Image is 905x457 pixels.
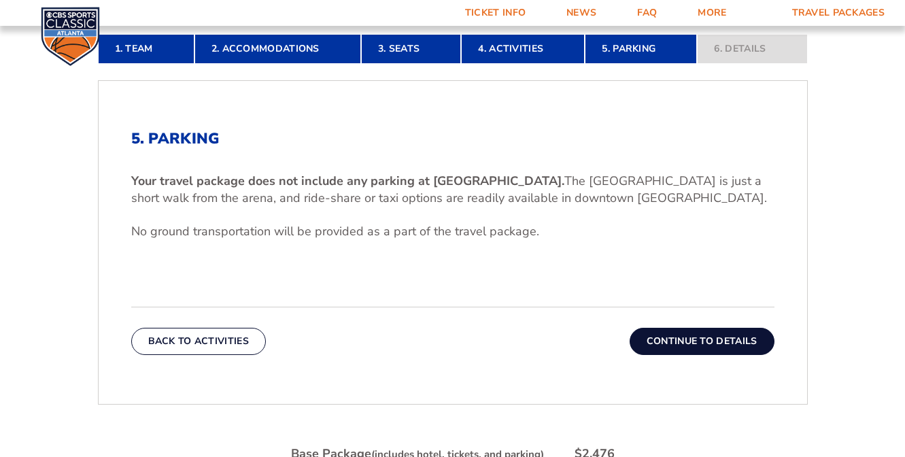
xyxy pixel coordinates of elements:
a: 4. Activities [461,34,585,64]
button: Back To Activities [131,328,266,355]
button: Continue To Details [630,328,774,355]
h2: 5. Parking [131,130,774,148]
a: 1. Team [98,34,194,64]
b: Your travel package does not include any parking at [GEOGRAPHIC_DATA]. [131,173,564,189]
img: CBS Sports Classic [41,7,100,66]
a: 2. Accommodations [194,34,361,64]
p: The [GEOGRAPHIC_DATA] is just a short walk from the arena, and ride-share or taxi options are rea... [131,173,774,207]
p: No ground transportation will be provided as a part of the travel package. [131,223,774,240]
a: 3. Seats [361,34,461,64]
